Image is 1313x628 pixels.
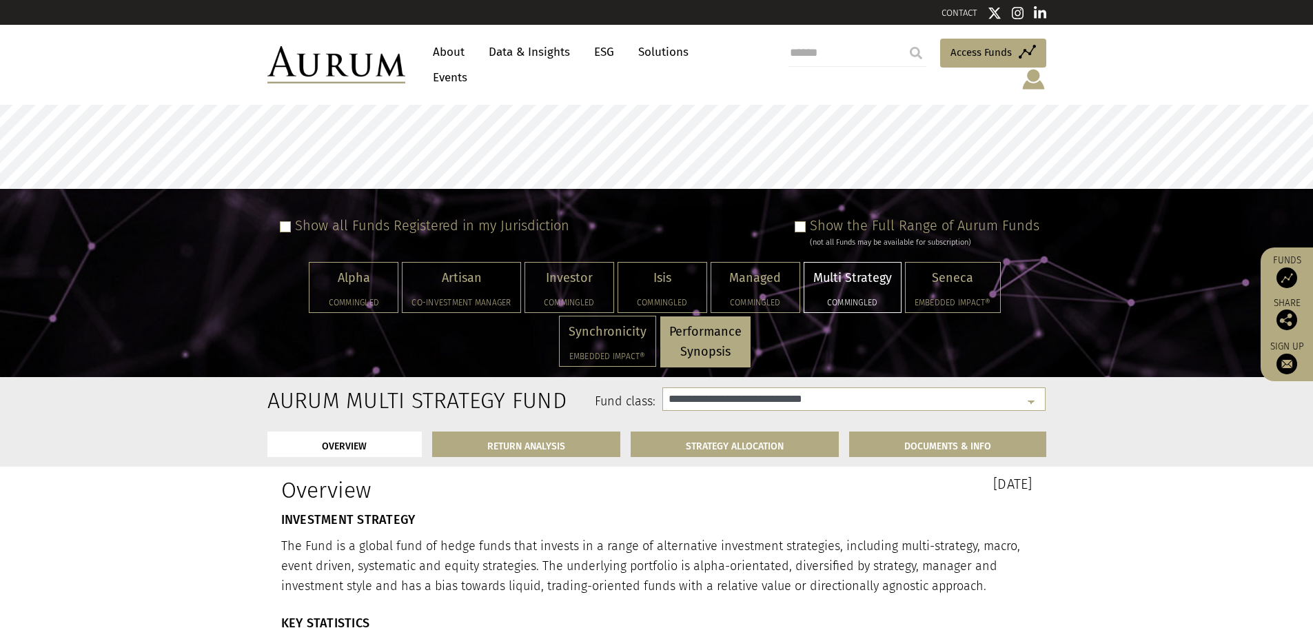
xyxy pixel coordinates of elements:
img: Instagram icon [1012,6,1024,20]
a: ESG [587,39,621,65]
a: Funds [1268,254,1306,288]
a: Data & Insights [482,39,577,65]
a: Solutions [631,39,695,65]
span: Access Funds [950,44,1012,61]
img: Aurum [267,46,405,83]
p: Managed [720,268,791,288]
img: account-icon.svg [1021,68,1046,91]
p: Seneca [915,268,991,288]
h5: Commingled [720,298,791,307]
img: Linkedin icon [1034,6,1046,20]
h2: Aurum Multi Strategy Fund [267,387,380,414]
img: Twitter icon [988,6,1001,20]
a: CONTACT [942,8,977,18]
p: Synchronicity [569,322,647,342]
img: Share this post [1276,310,1297,330]
h1: Overview [281,477,647,503]
div: Share [1268,298,1306,330]
a: Access Funds [940,39,1046,68]
input: Submit [902,39,930,67]
h5: Commingled [627,298,698,307]
p: The Fund is a global fund of hedge funds that invests in a range of alternative investment strate... [281,536,1032,596]
p: Artisan [411,268,511,288]
h5: Embedded Impact® [569,352,647,361]
a: About [426,39,471,65]
a: Events [426,65,467,90]
h5: Commingled [534,298,604,307]
p: Alpha [318,268,389,288]
div: (not all Funds may be available for subscription) [810,236,1039,249]
strong: INVESTMENT STRATEGY [281,512,416,527]
a: STRATEGY ALLOCATION [631,432,839,457]
h3: [DATE] [667,477,1032,491]
img: Sign up to our newsletter [1276,354,1297,374]
label: Show all Funds Registered in my Jurisdiction [295,217,569,234]
h5: Commingled [813,298,892,307]
img: Access Funds [1276,267,1297,288]
p: Investor [534,268,604,288]
p: Performance Synopsis [669,322,742,362]
h5: Commingled [318,298,389,307]
p: Multi Strategy [813,268,892,288]
label: Fund class: [400,393,656,411]
label: Show the Full Range of Aurum Funds [810,217,1039,234]
h5: Co-investment Manager [411,298,511,307]
a: Sign up [1268,341,1306,374]
h5: Embedded Impact® [915,298,991,307]
a: DOCUMENTS & INFO [849,432,1046,457]
p: Isis [627,268,698,288]
a: RETURN ANALYSIS [432,432,620,457]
